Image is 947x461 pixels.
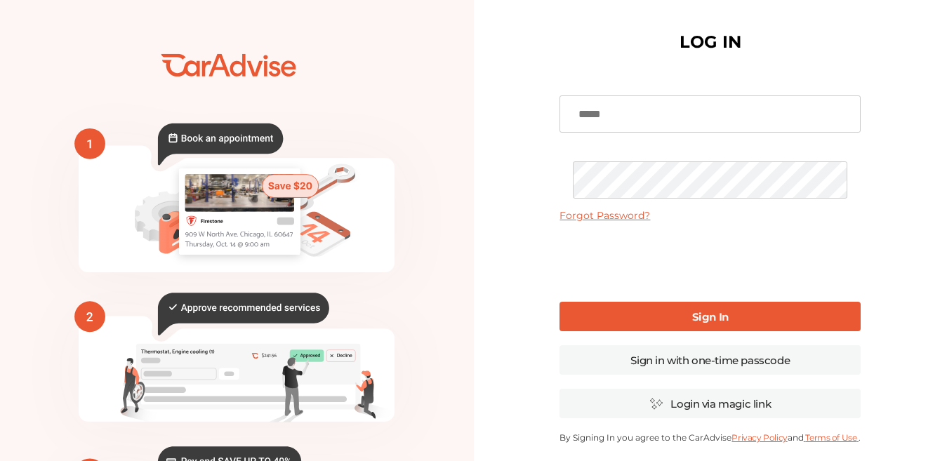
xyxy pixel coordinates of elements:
iframe: reCAPTCHA [604,233,817,288]
a: Sign In [559,302,861,331]
h1: LOG IN [680,35,741,49]
b: Sign In [692,310,729,323]
a: Terms of Use [804,432,859,443]
a: Privacy Policy [731,432,787,443]
a: Login via magic link [559,389,861,418]
a: Forgot Password? [559,209,650,222]
img: magic_icon.32c66aac.svg [649,397,663,410]
p: By Signing In you agree to the CarAdvise and . [559,432,861,443]
a: Sign in with one-time passcode [559,345,861,375]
